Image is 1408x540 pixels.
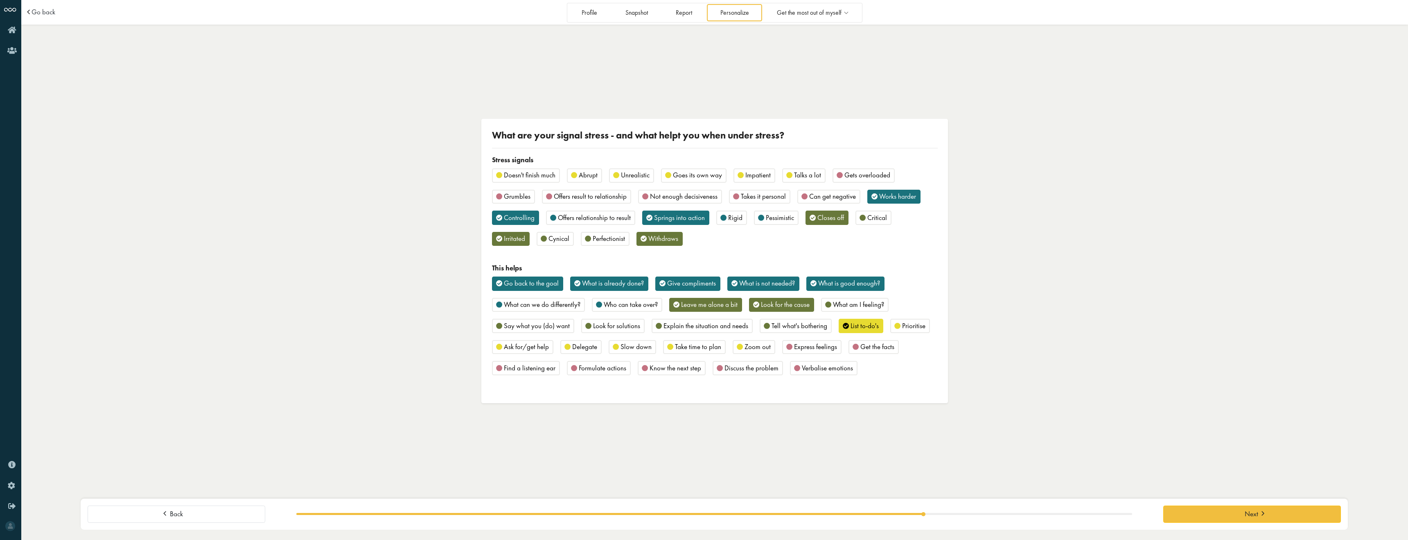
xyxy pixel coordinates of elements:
[492,155,938,165] div: Stress signals
[663,321,748,330] span: Explain the situation and needs
[867,213,887,222] span: Critical
[621,342,652,351] span: Slow down
[579,170,598,179] span: Abrupt
[772,321,827,330] span: Tell what's bothering
[929,494,958,503] span: Keep it up!
[492,129,938,141] div: What are your signal stress - and what helpt you when under stress?
[817,213,844,222] span: Closes off
[833,300,884,309] span: What am I feeling?
[728,213,742,222] span: Rigid
[777,9,842,16] span: Get the most out of myself
[593,321,640,330] span: Look for solutions
[1163,506,1341,523] button: Next
[648,234,678,243] span: Withdraws
[739,279,795,288] span: What is not needed?
[860,342,894,351] span: Get the facts
[764,4,861,21] a: Get the most out of myself
[888,494,896,503] span: 75
[675,342,721,351] span: Take time to plan
[504,300,580,309] span: What can we do differently?
[745,170,771,179] span: Impatient
[794,342,837,351] span: Express feelings
[902,321,925,330] span: Prioritise
[724,363,778,372] span: Discuss the problem
[504,170,555,179] span: Doesn't finish much
[569,4,611,21] a: Profile
[761,300,810,309] span: Look for the cause
[1245,510,1258,518] span: Next
[794,170,821,179] span: Talks a lot
[582,279,644,288] span: What is already done?
[170,510,183,518] span: Back
[604,300,658,309] span: Who can take over?
[844,170,890,179] span: Gets overloaded
[851,321,879,330] span: List to-do's
[572,342,597,351] span: Delegate
[504,234,525,243] span: Irritated
[504,363,555,372] span: Find a listening ear
[741,192,786,201] span: Takes it personal
[667,279,716,288] span: Give compliments
[504,192,530,201] span: Grumbles
[504,342,549,351] span: Ask for/get help
[32,9,55,16] a: Go back
[809,192,856,201] span: Can get negative
[492,263,938,273] div: This helps
[654,213,705,222] span: Springs into action
[745,342,771,351] span: Zoom out
[818,279,880,288] span: What is good enough?
[88,506,265,523] button: Back
[681,300,738,309] span: Leave me alone a bit
[673,170,722,179] span: Goes its own way
[548,234,569,243] span: Cynical
[650,192,718,201] span: Not enough decisiveness
[504,279,559,288] span: Go back to the goal
[650,363,701,372] span: Know the next step
[663,4,706,21] a: Report
[879,192,916,201] span: Works harder
[707,4,762,21] a: Personalize
[558,213,631,222] span: Offers relationship to result
[621,170,650,179] span: Unrealistic
[766,213,794,222] span: Pessimistic
[554,192,627,201] span: Offers result to relationship
[579,363,626,372] span: Formulate actions
[504,213,535,222] span: Controlling
[612,4,661,21] a: Snapshot
[802,363,853,372] span: Verbalise emotions
[593,234,625,243] span: Perfectionist
[504,321,570,330] span: Say what you (do) want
